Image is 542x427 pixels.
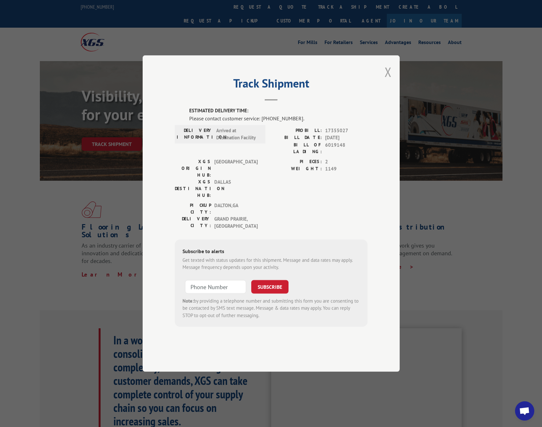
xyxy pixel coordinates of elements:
[175,215,211,230] label: DELIVERY CITY:
[325,165,368,173] span: 1149
[271,141,322,155] label: BILL OF LADING:
[271,158,322,166] label: PIECES:
[271,134,322,141] label: BILL DATE:
[175,178,211,199] label: XGS DESTINATION HUB:
[216,127,260,141] span: Arrived at Destination Facility
[271,127,322,134] label: PROBILL:
[189,107,368,114] label: ESTIMATED DELIVERY TIME:
[175,79,368,91] h2: Track Shipment
[325,141,368,155] span: 6019148
[175,158,211,178] label: XGS ORIGIN HUB:
[214,178,258,199] span: DALLAS
[214,158,258,178] span: [GEOGRAPHIC_DATA]
[251,280,289,294] button: SUBSCRIBE
[325,134,368,141] span: [DATE]
[325,127,368,134] span: 17355027
[214,202,258,215] span: DALTON , GA
[185,280,246,294] input: Phone Number
[182,298,194,304] strong: Note:
[182,297,360,319] div: by providing a telephone number and submitting this form you are consenting to be contacted by SM...
[214,215,258,230] span: GRAND PRAIRIE , [GEOGRAPHIC_DATA]
[189,114,368,122] div: Please contact customer service: [PHONE_NUMBER].
[177,127,213,141] label: DELIVERY INFORMATION:
[182,247,360,257] div: Subscribe to alerts
[182,257,360,271] div: Get texted with status updates for this shipment. Message and data rates may apply. Message frequ...
[385,63,392,80] button: Close modal
[175,202,211,215] label: PICKUP CITY:
[515,401,534,421] div: Open chat
[325,158,368,166] span: 2
[271,165,322,173] label: WEIGHT:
